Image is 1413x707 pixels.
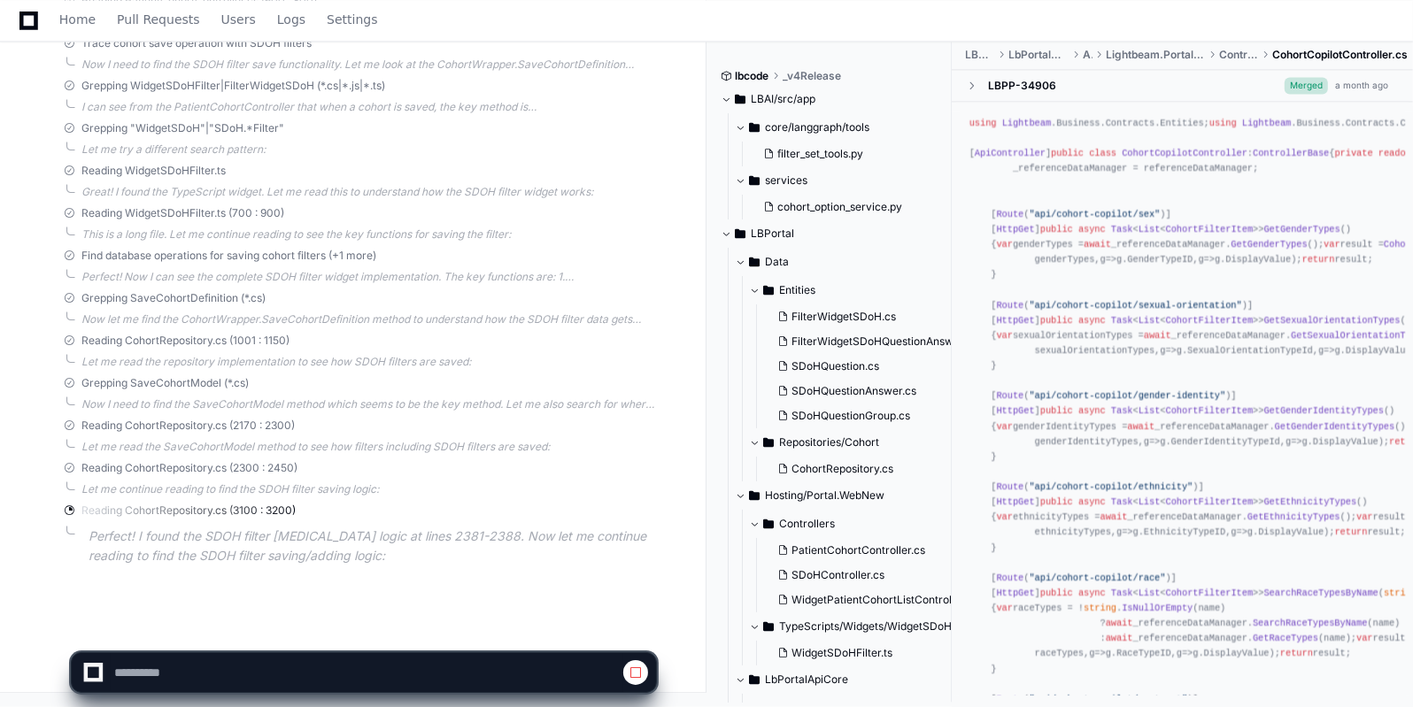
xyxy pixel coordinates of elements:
span: Task [1111,315,1133,326]
button: Repositories/Cohort [749,428,967,457]
button: WidgetPatientCohortListController.cs [770,588,970,612]
span: Lightbeam [1002,118,1051,128]
span: Settings [327,14,377,25]
span: Reading CohortRepository.cs (3100 : 3200) [81,503,296,518]
span: "api/cohort-copilot/sex" [1029,209,1160,219]
span: GetEthnicityTypes [1247,511,1340,522]
span: var [996,330,1012,341]
span: => [1231,527,1247,538]
span: Route [996,481,1023,492]
span: WidgetPatientCohortListController.cs [791,593,978,607]
span: List [1139,224,1161,234]
button: cohort_option_service.py [756,195,928,219]
span: DisplayValue [1313,436,1378,447]
span: CohortFilterItem [1166,496,1254,507]
span: EthnicityTypeID [1144,527,1225,538]
span: _v4Release [783,69,841,83]
button: CohortRepository.cs [770,457,956,481]
span: Merged [1285,77,1328,94]
span: GetEthnicityTypes [1263,496,1356,507]
span: LBPortal [751,227,794,241]
span: DisplayValue [1225,254,1291,265]
span: => [1318,345,1335,356]
span: Controllers [779,517,835,531]
div: Let me read the SaveCohortModel method to see how filters including SDOH filters are saved: [81,440,656,454]
span: "api/cohort-copilot/sexual-orientation" [1029,300,1241,311]
span: return [1335,527,1368,538]
span: Grepping "WidgetSDoH"|"SDoH.*Filter" [81,121,284,135]
span: var [996,421,1012,432]
span: Task [1111,406,1133,417]
button: SDoHQuestionGroup.cs [770,403,970,428]
span: List [1139,406,1161,417]
span: public [1040,224,1073,234]
span: Reading CohortRepository.cs (2300 : 2450) [81,461,297,475]
span: DisplayValue [1346,345,1411,356]
span: using [1209,118,1237,128]
span: var [996,239,1012,250]
span: => [1144,436,1161,447]
span: SDoHQuestion.cs [791,359,879,373]
span: Route [996,573,1023,583]
span: Entities [779,283,815,297]
span: private [1335,148,1373,158]
span: PatientCohortController.cs [791,543,925,557]
span: Grepping SaveCohortModel (*.cs) [81,376,249,390]
div: Let me try a different search pattern: [81,142,656,157]
span: public [1051,148,1084,158]
span: Lightbeam [1242,118,1291,128]
span: Entities [1160,118,1203,128]
span: List [1139,315,1161,326]
span: GetGenderTypes [1231,239,1307,250]
span: LBAI/src/app [751,92,815,106]
span: Data [765,255,789,269]
span: async [1078,406,1106,417]
span: var [1356,511,1372,522]
div: I can see from the PatientCohortController that when a cohort is saved, the key method is `SavePa... [81,100,656,114]
span: class [1089,148,1116,158]
span: g [1100,254,1106,265]
span: Users [221,14,256,25]
button: Data [735,248,953,276]
span: public [1040,496,1073,507]
div: Now let me find the CohortWrapper.SaveCohortDefinition method to understand how the SDOH filter d... [81,312,656,327]
svg: Directory [749,251,760,273]
span: Business [1056,118,1100,128]
div: Let me continue reading to find the SDOH filter saving logic: [81,482,656,496]
span: async [1078,315,1106,326]
span: Find database operations for saving cohort filters (+1 more) [81,249,376,263]
button: LBAI/src/app [721,85,938,113]
span: GenderTypeID [1127,254,1193,265]
span: List [1139,496,1161,507]
span: async [1078,588,1106,598]
span: Grepping SaveCohortDefinition (*.cs) [81,291,266,305]
span: Reading WidgetSDoHFilter.ts [81,164,226,178]
span: Route [996,390,1023,401]
span: async [1078,496,1106,507]
div: This is a long file. Let me continue reading to see the key functions for saving the filter: [81,227,656,242]
span: "api/cohort-copilot/ethnicity" [1029,481,1193,492]
span: ControllerBase [1253,148,1329,158]
span: Reading CohortRepository.cs (2170 : 2300) [81,419,295,433]
span: public [1040,588,1073,598]
span: await [1084,239,1111,250]
span: public [1040,315,1073,326]
span: SexualOrientationTypeId [1187,345,1313,356]
span: async [1078,224,1106,234]
span: Trace cohort save operation with SDOH filters [81,36,312,50]
span: Controllers [1219,48,1258,62]
span: GetGenderIdentityTypes [1263,406,1384,417]
span: Pull Requests [117,14,199,25]
span: CohortCopilotController [1122,148,1247,158]
span: using [969,118,997,128]
button: TypeScripts/Widgets/WidgetSDoHFilter [749,612,967,641]
svg: Directory [763,432,774,453]
span: g [1144,436,1149,447]
span: Business [1296,118,1340,128]
span: Reading CohortRepository.cs (1001 : 1150) [81,334,290,348]
span: g [1116,527,1122,538]
span: => [1116,527,1133,538]
span: filter_set_tools.py [777,147,863,161]
span: HttpGet [996,315,1034,326]
button: SDoHQuestionAnswer.cs [770,379,970,403]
